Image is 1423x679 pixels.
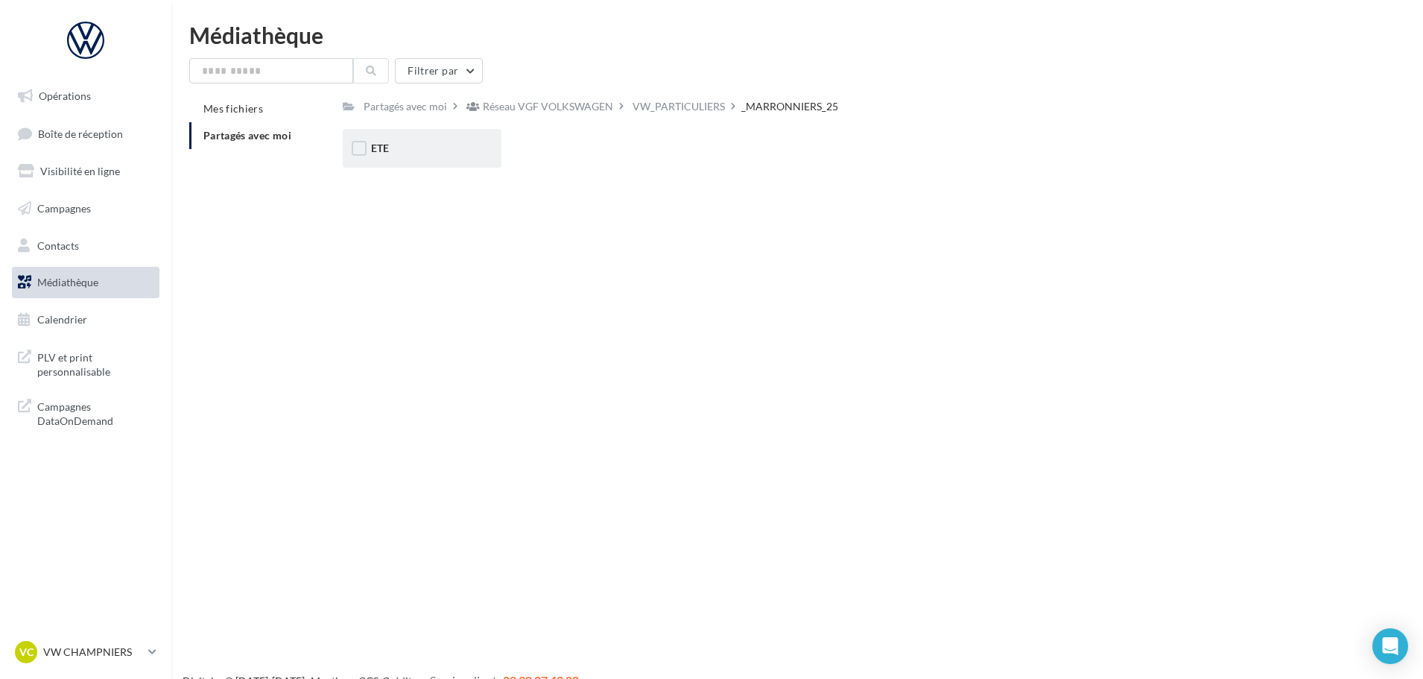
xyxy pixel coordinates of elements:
div: _MARRONNIERS_25 [741,99,838,114]
button: Filtrer par [395,58,483,83]
span: ETE [371,142,389,154]
a: Campagnes [9,193,162,224]
a: Médiathèque [9,267,162,298]
span: Médiathèque [37,276,98,288]
span: Campagnes DataOnDemand [37,397,153,429]
div: VW_PARTICULIERS [633,99,725,114]
span: Boîte de réception [38,127,123,139]
a: Contacts [9,230,162,262]
div: Open Intercom Messenger [1372,628,1408,664]
div: Médiathèque [189,24,1405,46]
span: VC [19,645,34,660]
a: PLV et print personnalisable [9,341,162,385]
a: Calendrier [9,304,162,335]
span: Mes fichiers [203,102,263,115]
p: VW CHAMPNIERS [43,645,142,660]
span: Campagnes [37,202,91,215]
span: Visibilité en ligne [40,165,120,177]
span: Partagés avec moi [203,129,291,142]
a: VC VW CHAMPNIERS [12,638,159,666]
a: Boîte de réception [9,118,162,150]
span: PLV et print personnalisable [37,347,153,379]
a: Visibilité en ligne [9,156,162,187]
div: Réseau VGF VOLKSWAGEN [483,99,613,114]
span: Contacts [37,239,79,251]
span: Opérations [39,89,91,102]
a: Opérations [9,80,162,112]
span: Calendrier [37,313,87,326]
div: Partagés avec moi [364,99,447,114]
a: Campagnes DataOnDemand [9,391,162,435]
